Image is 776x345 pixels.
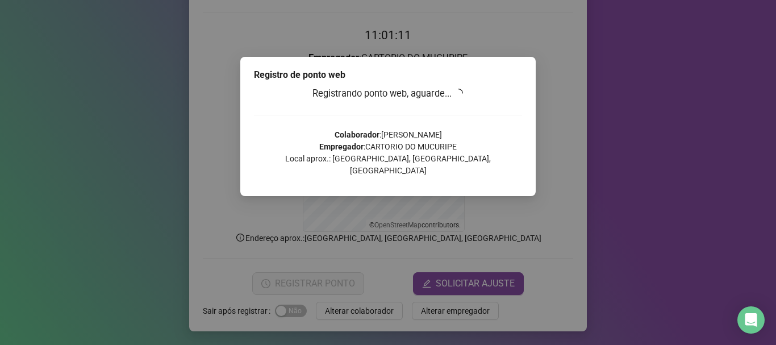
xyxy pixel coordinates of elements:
[454,89,463,98] span: loading
[254,129,522,177] p: : [PERSON_NAME] : CARTORIO DO MUCURIPE Local aprox.: [GEOGRAPHIC_DATA], [GEOGRAPHIC_DATA], [GEOGR...
[319,142,364,151] strong: Empregador
[737,306,765,334] div: Open Intercom Messenger
[254,86,522,101] h3: Registrando ponto web, aguarde...
[335,130,379,139] strong: Colaborador
[254,68,522,82] div: Registro de ponto web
